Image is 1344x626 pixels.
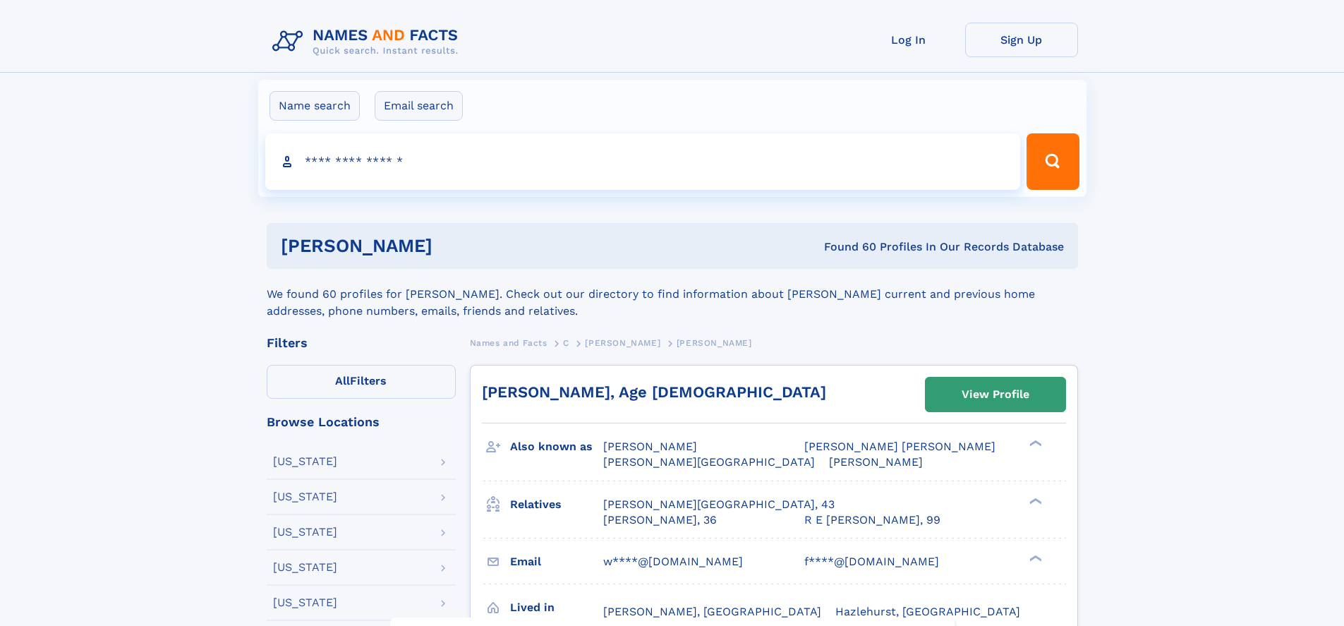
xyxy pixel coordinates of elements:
[804,512,940,528] a: R E [PERSON_NAME], 99
[510,550,603,574] h3: Email
[265,133,1021,190] input: search input
[585,338,660,348] span: [PERSON_NAME]
[563,334,569,351] a: C
[804,440,995,453] span: [PERSON_NAME] [PERSON_NAME]
[585,334,660,351] a: [PERSON_NAME]
[1026,496,1043,505] div: ❯
[273,456,337,467] div: [US_STATE]
[375,91,463,121] label: Email search
[628,239,1064,255] div: Found 60 Profiles In Our Records Database
[603,440,697,453] span: [PERSON_NAME]
[273,526,337,538] div: [US_STATE]
[563,338,569,348] span: C
[1026,439,1043,448] div: ❯
[852,23,965,57] a: Log In
[965,23,1078,57] a: Sign Up
[603,455,815,469] span: [PERSON_NAME][GEOGRAPHIC_DATA]
[273,597,337,608] div: [US_STATE]
[829,455,923,469] span: [PERSON_NAME]
[267,365,456,399] label: Filters
[281,237,629,255] h1: [PERSON_NAME]
[835,605,1020,618] span: Hazlehurst, [GEOGRAPHIC_DATA]
[335,374,350,387] span: All
[603,512,717,528] a: [PERSON_NAME], 36
[926,378,1065,411] a: View Profile
[267,416,456,428] div: Browse Locations
[267,337,456,349] div: Filters
[270,91,360,121] label: Name search
[603,497,835,512] a: [PERSON_NAME][GEOGRAPHIC_DATA], 43
[510,493,603,517] h3: Relatives
[267,23,470,61] img: Logo Names and Facts
[267,269,1078,320] div: We found 60 profiles for [PERSON_NAME]. Check out our directory to find information about [PERSON...
[1026,553,1043,562] div: ❯
[1027,133,1079,190] button: Search Button
[273,491,337,502] div: [US_STATE]
[603,605,821,618] span: [PERSON_NAME], [GEOGRAPHIC_DATA]
[962,378,1029,411] div: View Profile
[482,383,826,401] a: [PERSON_NAME], Age [DEMOGRAPHIC_DATA]
[510,435,603,459] h3: Also known as
[470,334,547,351] a: Names and Facts
[510,596,603,620] h3: Lived in
[273,562,337,573] div: [US_STATE]
[677,338,752,348] span: [PERSON_NAME]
